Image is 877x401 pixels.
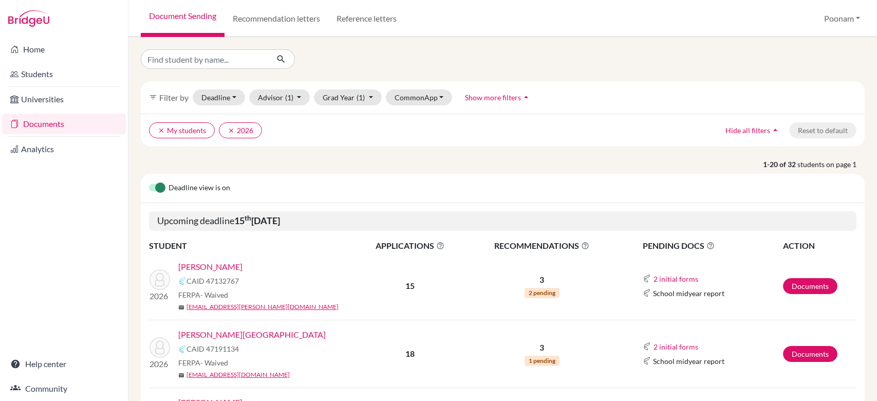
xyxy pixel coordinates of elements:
button: Poonam [819,9,865,28]
a: Documents [783,346,837,362]
button: 2 initial forms [653,273,699,285]
button: Show more filtersarrow_drop_up [456,89,540,105]
button: clearMy students [149,122,215,138]
a: Analytics [2,139,126,159]
button: Advisor(1) [249,89,310,105]
span: CAID 47191134 [186,343,239,354]
span: FERPA [178,289,228,300]
a: Documents [783,278,837,294]
span: Deadline view is on [169,182,230,194]
img: Common App logo [643,275,651,283]
button: 2 initial forms [653,341,699,353]
span: APPLICATIONS [355,240,465,252]
span: PENDING DOCS [643,240,782,252]
span: - Waived [200,358,228,367]
i: arrow_drop_up [770,125,780,135]
a: [PERSON_NAME][GEOGRAPHIC_DATA] [178,329,326,341]
img: Common App logo [178,277,186,285]
span: students on page 1 [797,159,865,170]
span: mail [178,372,184,378]
span: CAID 47132767 [186,276,239,286]
a: Students [2,64,126,84]
button: clear2026 [219,122,262,138]
span: Filter by [159,93,189,102]
p: 3 [466,274,618,286]
a: Home [2,39,126,60]
a: Documents [2,114,126,134]
span: Show more filters [465,93,521,102]
span: (1) [357,93,365,102]
span: School midyear report [653,356,724,367]
a: Community [2,378,126,399]
img: Chowdhury, Anusha [150,269,170,290]
span: 1 pending [525,356,559,366]
span: FERPA [178,357,228,368]
span: Hide all filters [725,126,770,135]
span: (1) [285,93,293,102]
a: [EMAIL_ADDRESS][PERSON_NAME][DOMAIN_NAME] [186,302,339,312]
img: Common App logo [178,345,186,353]
button: Grad Year(1) [314,89,382,105]
p: 2026 [150,358,170,370]
input: Find student by name... [141,49,268,69]
span: mail [178,304,184,311]
button: CommonApp [386,89,453,105]
strong: 1-20 of 32 [763,159,797,170]
i: clear [228,127,235,134]
span: - Waived [200,290,228,299]
sup: th [245,214,251,222]
button: Deadline [193,89,245,105]
span: 2 pending [525,288,559,298]
img: Common App logo [643,342,651,351]
b: 15 [DATE] [234,215,280,226]
button: Hide all filtersarrow_drop_up [717,122,789,138]
h5: Upcoming deadline [149,211,856,231]
img: Kunal Ruvala, Naisha [150,337,170,358]
img: Common App logo [643,357,651,365]
span: School midyear report [653,288,724,299]
a: [EMAIL_ADDRESS][DOMAIN_NAME] [186,370,290,379]
b: 18 [405,349,415,358]
img: Common App logo [643,289,651,297]
th: STUDENT [149,239,354,252]
i: filter_list [149,93,157,101]
a: [PERSON_NAME] [178,261,242,273]
i: clear [158,127,165,134]
i: arrow_drop_up [521,92,531,102]
th: ACTION [782,239,856,252]
img: Bridge-U [8,10,49,27]
button: Reset to default [789,122,856,138]
p: 3 [466,341,618,354]
b: 15 [405,281,415,290]
span: RECOMMENDATIONS [466,240,618,252]
a: Help center [2,354,126,374]
a: Universities [2,89,126,110]
p: 2026 [150,290,170,302]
